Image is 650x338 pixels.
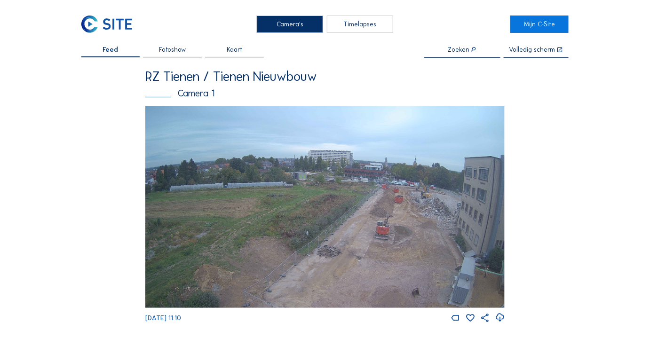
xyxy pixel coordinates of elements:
a: C-SITE Logo [81,16,140,32]
span: [DATE] 11:10 [145,314,181,322]
div: Volledig scherm [509,47,555,54]
span: Fotoshow [159,47,186,53]
div: Camera's [257,16,323,32]
div: Timelapses [327,16,393,32]
span: Kaart [227,47,242,53]
img: C-SITE Logo [81,16,132,32]
span: Feed [103,47,118,53]
div: RZ Tienen / Tienen Nieuwbouw [145,70,505,83]
img: Image [145,106,505,308]
div: Camera 1 [145,89,505,98]
a: Mijn C-Site [510,16,569,32]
